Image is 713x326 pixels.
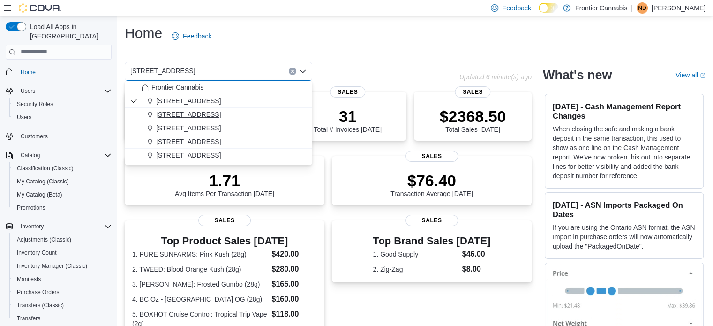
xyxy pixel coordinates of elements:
button: Transfers (Classic) [9,299,115,312]
span: Users [13,112,112,123]
a: Home [17,67,39,78]
p: If you are using the Ontario ASN format, the ASN Import in purchase orders will now automatically... [553,223,696,251]
button: My Catalog (Classic) [9,175,115,188]
a: Transfers [13,313,44,324]
span: Home [17,66,112,78]
span: Promotions [13,202,112,213]
dt: 2. TWEED: Blood Orange Kush (28g) [132,265,268,274]
button: [STREET_ADDRESS] [125,108,312,121]
span: Transfers (Classic) [13,300,112,311]
p: 1.71 [175,171,274,190]
a: Customers [17,131,52,142]
a: My Catalog (Classic) [13,176,73,187]
p: 31 [314,107,381,126]
span: My Catalog (Classic) [17,178,69,185]
span: Users [21,87,35,95]
span: Feedback [502,3,531,13]
button: Security Roles [9,98,115,111]
span: Classification (Classic) [17,165,74,172]
button: Catalog [2,149,115,162]
p: Updated 6 minute(s) ago [459,73,532,81]
span: [STREET_ADDRESS] [156,137,221,146]
a: Security Roles [13,99,57,110]
span: ND [638,2,646,14]
a: Purchase Orders [13,287,63,298]
button: Purchase Orders [9,286,115,299]
span: My Catalog (Classic) [13,176,112,187]
span: Inventory [17,221,112,232]
button: Inventory Manager (Classic) [9,259,115,273]
div: Avg Items Per Transaction [DATE] [175,171,274,197]
a: Users [13,112,35,123]
span: Catalog [21,152,40,159]
dd: $420.00 [271,249,316,260]
span: [STREET_ADDRESS] [156,151,221,160]
dt: 4. BC Oz - [GEOGRAPHIC_DATA] OG (28g) [132,295,268,304]
a: Inventory Count [13,247,60,258]
button: Home [2,65,115,79]
dt: 1. PURE SUNFARMS: Pink Kush (28g) [132,250,268,259]
a: Feedback [168,27,215,45]
span: Inventory Manager (Classic) [13,260,112,272]
button: Clear input [289,68,296,75]
dt: 1. Good Supply [373,250,458,259]
button: [STREET_ADDRESS] [125,135,312,149]
span: Sales [405,151,458,162]
span: Sales [330,86,365,98]
dd: $46.00 [462,249,491,260]
span: Security Roles [17,100,53,108]
button: Frontier Cannabis [125,81,312,94]
p: $2368.50 [440,107,506,126]
button: Customers [2,129,115,143]
span: [STREET_ADDRESS] [156,123,221,133]
span: Customers [17,130,112,142]
button: Inventory [17,221,47,232]
a: Transfers (Classic) [13,300,68,311]
button: Inventory Count [9,246,115,259]
dd: $160.00 [271,294,316,305]
h2: What's new [543,68,612,83]
span: Feedback [183,31,211,41]
h1: Home [125,24,162,43]
button: Users [2,84,115,98]
a: Manifests [13,273,45,285]
a: My Catalog (Beta) [13,189,66,200]
span: Adjustments (Classic) [17,236,71,243]
div: Total Sales [DATE] [440,107,506,133]
span: Purchase Orders [13,287,112,298]
a: Adjustments (Classic) [13,234,75,245]
span: Users [17,114,31,121]
span: Manifests [13,273,112,285]
span: Users [17,85,112,97]
span: Transfers [13,313,112,324]
h3: [DATE] - Cash Management Report Changes [553,102,696,121]
a: Classification (Classic) [13,163,77,174]
button: Users [17,85,39,97]
button: Inventory [2,220,115,233]
h3: [DATE] - ASN Imports Packaged On Dates [553,200,696,219]
p: When closing the safe and making a bank deposit in the same transaction, this used to show as one... [553,124,696,181]
p: [PERSON_NAME] [652,2,705,14]
button: Promotions [9,201,115,214]
span: My Catalog (Beta) [17,191,62,198]
button: Transfers [9,312,115,325]
span: Classification (Classic) [13,163,112,174]
dt: 3. [PERSON_NAME]: Frosted Gumbo (28g) [132,280,268,289]
div: Nicole De La Mare [637,2,648,14]
span: Sales [455,86,490,98]
span: Inventory Manager (Classic) [17,262,87,270]
div: Total # Invoices [DATE] [314,107,381,133]
button: [STREET_ADDRESS] [125,149,312,162]
h3: Top Product Sales [DATE] [132,235,317,247]
span: Adjustments (Classic) [13,234,112,245]
dt: 2. Zig-Zag [373,265,458,274]
span: [STREET_ADDRESS] [156,110,221,119]
a: View allExternal link [675,71,705,79]
span: Manifests [17,275,41,283]
p: | [631,2,633,14]
span: Promotions [17,204,45,212]
div: Choose from the following options [125,81,312,162]
button: My Catalog (Beta) [9,188,115,201]
svg: External link [700,73,705,78]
